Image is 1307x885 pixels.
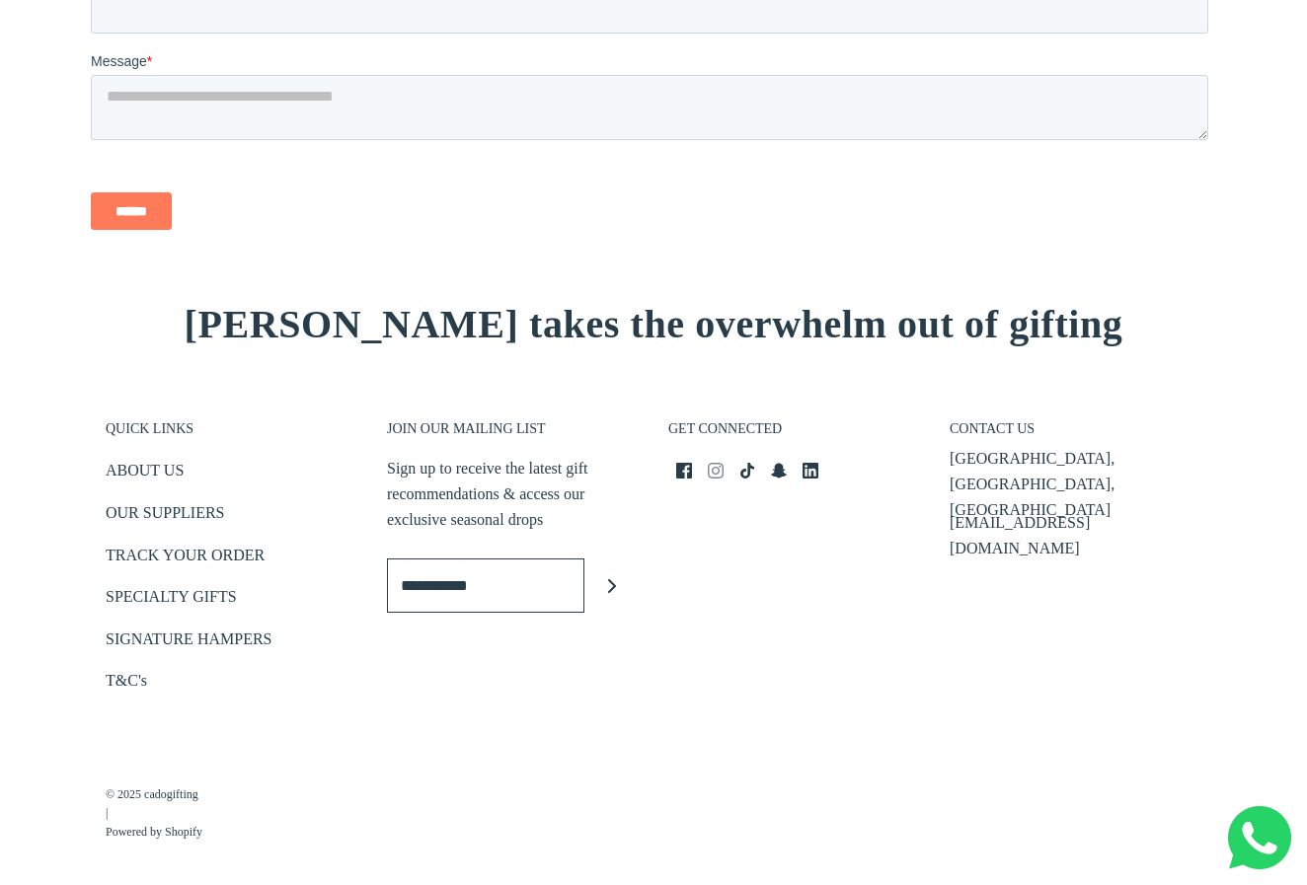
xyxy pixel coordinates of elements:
[106,543,265,575] a: TRACK YOUR ORDER
[387,420,639,448] h3: JOIN OUR MAILING LIST
[584,558,639,613] button: Join
[106,785,202,804] a: © 2025 cadogifting
[185,302,1123,346] span: [PERSON_NAME] takes the overwhelm out of gifting
[563,164,656,180] span: Number of gifts
[106,627,271,659] a: SIGNATURE HAMPERS
[387,558,584,613] input: Enter email
[106,420,357,448] h3: QUICK LINKS
[106,766,202,843] p: |
[106,584,237,617] a: SPECIALTY GIFTS
[563,2,627,18] span: Last name
[106,500,224,533] a: OUR SUPPLIERS
[387,456,639,532] p: Sign up to receive the latest gift recommendations & access our exclusive seasonal drops
[950,420,1201,448] h3: CONTACT US
[563,83,660,99] span: Company name
[106,823,202,842] a: Powered by Shopify
[950,510,1201,560] p: [EMAIL_ADDRESS][DOMAIN_NAME]
[106,668,147,701] a: T&C's
[1228,806,1291,869] img: Whatsapp
[106,458,184,490] a: ABOUT US
[950,446,1201,522] p: [GEOGRAPHIC_DATA], [GEOGRAPHIC_DATA], [GEOGRAPHIC_DATA]
[668,420,920,448] h3: GET CONNECTED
